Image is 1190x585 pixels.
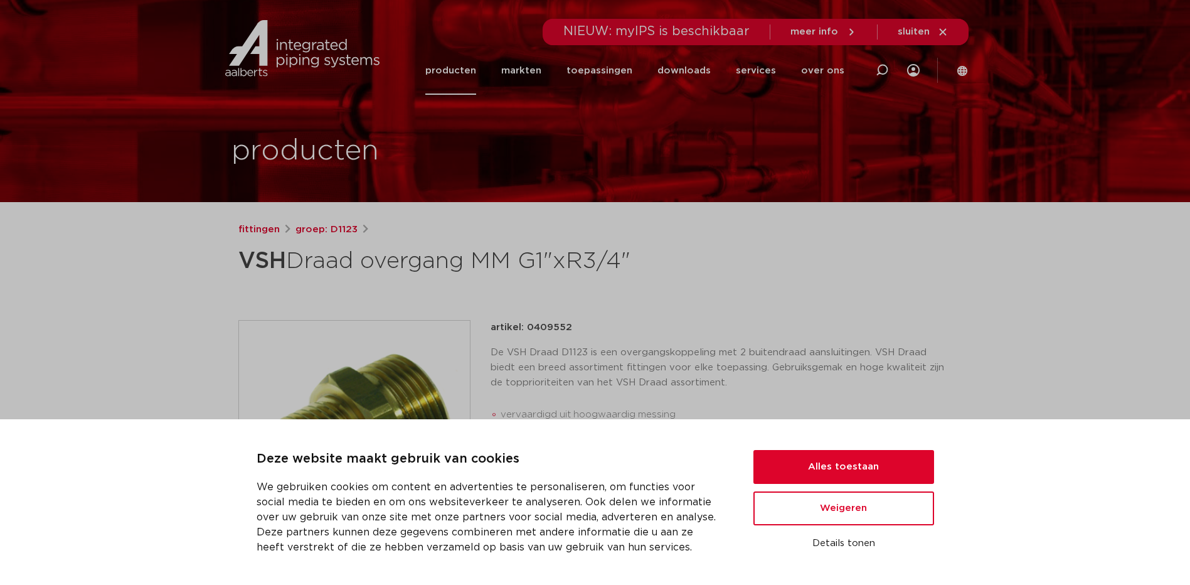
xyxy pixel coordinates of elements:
[257,449,723,470] p: Deze website maakt gebruik van cookies
[736,46,776,95] a: services
[501,46,541,95] a: markten
[501,405,952,425] li: vervaardigd uit hoogwaardig messing
[238,250,286,272] strong: VSH
[753,533,934,554] button: Details tonen
[491,320,572,335] p: artikel: 0409552
[898,27,930,36] span: sluiten
[753,450,934,484] button: Alles toestaan
[239,321,470,552] img: Product Image for VSH Draad overgang MM G1"xR3/4"
[657,46,711,95] a: downloads
[801,46,844,95] a: over ons
[238,222,280,237] a: fittingen
[563,25,750,38] span: NIEUW: myIPS is beschikbaar
[898,26,948,38] a: sluiten
[231,131,379,171] h1: producten
[257,480,723,555] p: We gebruiken cookies om content en advertenties te personaliseren, om functies voor social media ...
[295,222,358,237] a: groep: D1123
[790,26,857,38] a: meer info
[238,242,709,280] h1: Draad overgang MM G1"xR3/4"
[753,491,934,525] button: Weigeren
[790,27,838,36] span: meer info
[425,46,844,95] nav: Menu
[491,345,952,390] p: De VSH Draad D1123 is een overgangskoppeling met 2 buitendraad aansluitingen. VSH Draad biedt een...
[425,46,476,95] a: producten
[566,46,632,95] a: toepassingen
